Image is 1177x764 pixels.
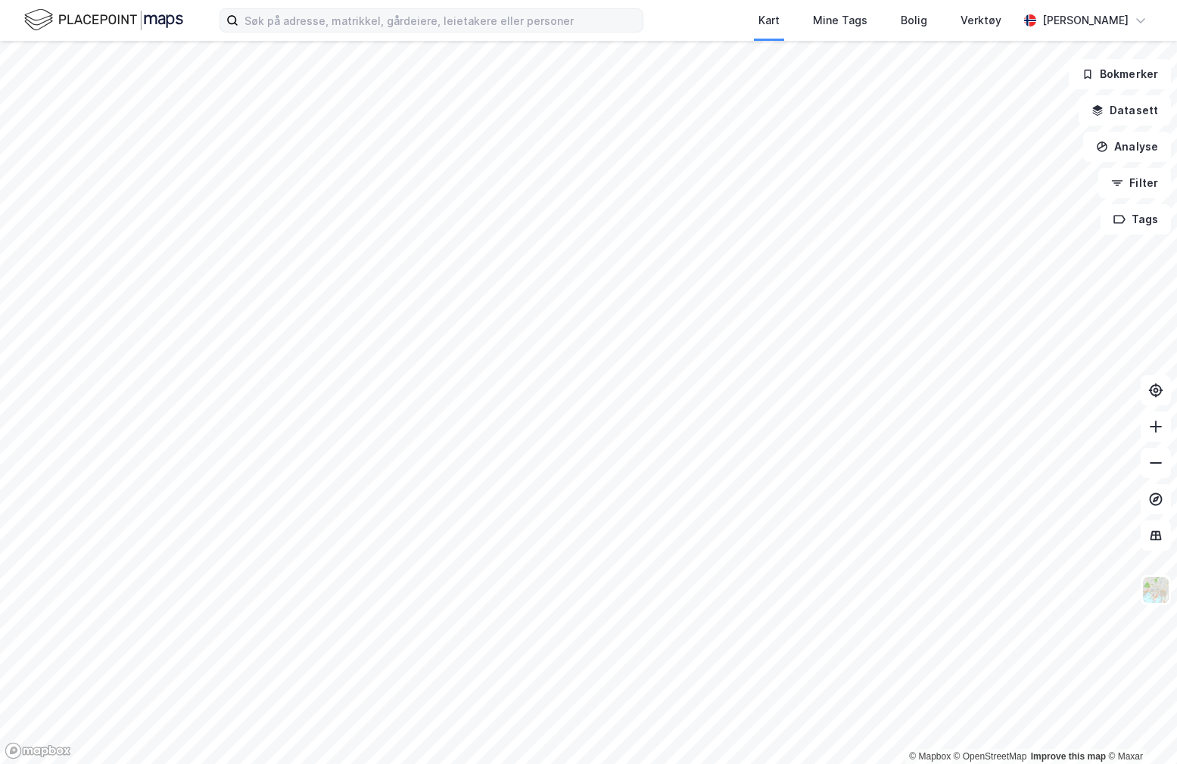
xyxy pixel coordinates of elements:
[813,11,867,30] div: Mine Tags
[1079,95,1171,126] button: Datasett
[1042,11,1129,30] div: [PERSON_NAME]
[961,11,1001,30] div: Verktøy
[901,11,927,30] div: Bolig
[1101,204,1171,234] button: Tags
[954,751,1027,762] a: OpenStreetMap
[1101,691,1177,764] div: Kontrollprogram for chat
[1069,59,1171,89] button: Bokmerker
[758,11,780,30] div: Kart
[24,7,183,33] img: logo.f888ab2527a4732fd821a326f86c7f29.svg
[1031,751,1106,762] a: Improve this map
[238,9,643,32] input: Søk på adresse, matrikkel, gårdeiere, leietakere eller personer
[1083,132,1171,162] button: Analyse
[1098,168,1171,198] button: Filter
[909,751,951,762] a: Mapbox
[1101,691,1177,764] iframe: Chat Widget
[5,742,71,759] a: Mapbox homepage
[1141,576,1170,604] img: Z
